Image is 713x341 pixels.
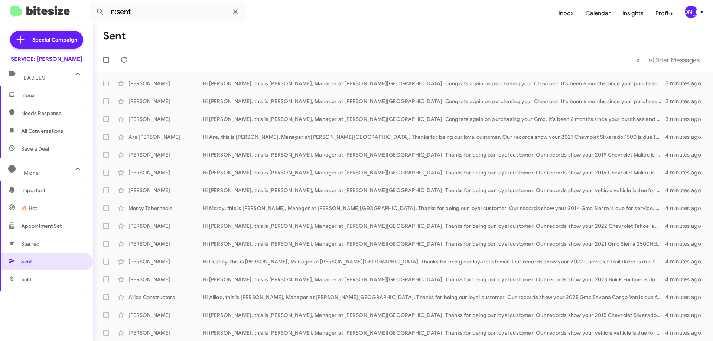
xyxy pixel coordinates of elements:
[665,311,707,319] div: 4 minutes ago
[128,294,203,301] div: Allied Constructors
[203,329,665,337] div: Hi [PERSON_NAME], this is [PERSON_NAME], Manager at [PERSON_NAME][GEOGRAPHIC_DATA]. Thanks for be...
[24,170,39,176] span: More
[644,52,704,68] button: Next
[128,329,203,337] div: [PERSON_NAME]
[32,36,77,43] span: Special Campaign
[128,98,203,105] div: [PERSON_NAME]
[203,204,665,212] div: Hi Mercy, this is [PERSON_NAME], Manager at [PERSON_NAME][GEOGRAPHIC_DATA]. Thanks for being our ...
[665,294,707,301] div: 4 minutes ago
[128,240,203,247] div: [PERSON_NAME]
[203,98,665,105] div: Hi [PERSON_NAME], this is [PERSON_NAME], Manager at [PERSON_NAME][GEOGRAPHIC_DATA]. Congrats agai...
[21,187,84,194] span: Important
[631,52,644,68] button: Previous
[652,56,700,64] span: Older Messages
[649,3,678,24] a: Profile
[665,133,707,141] div: 4 minutes ago
[203,133,665,141] div: Hi Are, this is [PERSON_NAME], Manager at [PERSON_NAME][GEOGRAPHIC_DATA]. Thanks for being our lo...
[665,115,707,123] div: 3 minutes ago
[665,240,707,247] div: 4 minutes ago
[21,109,84,117] span: Needs Response
[665,222,707,230] div: 4 minutes ago
[21,145,49,153] span: Save a Deal
[90,3,246,21] input: Search
[21,258,32,265] span: Sent
[128,133,203,141] div: Are [PERSON_NAME]
[648,55,652,65] span: »
[128,276,203,283] div: [PERSON_NAME]
[665,169,707,176] div: 4 minutes ago
[678,6,705,18] button: [PERSON_NAME]
[21,240,40,247] span: Starred
[21,92,84,99] span: Inbox
[128,169,203,176] div: [PERSON_NAME]
[665,329,707,337] div: 4 minutes ago
[665,187,707,194] div: 4 minutes ago
[203,294,665,301] div: Hi Allied, this is [PERSON_NAME], Manager at [PERSON_NAME][GEOGRAPHIC_DATA]. Thanks for being our...
[21,127,63,135] span: All Conversations
[553,3,580,24] a: Inbox
[21,276,32,283] span: Sold
[636,55,640,65] span: «
[128,80,203,87] div: [PERSON_NAME]
[128,222,203,230] div: [PERSON_NAME]
[21,222,62,230] span: Appointment Set
[128,258,203,265] div: [PERSON_NAME]
[21,204,37,212] span: 🔥 Hot
[203,80,665,87] div: Hi [PERSON_NAME], this is [PERSON_NAME], Manager at [PERSON_NAME][GEOGRAPHIC_DATA]. Congrats agai...
[128,151,203,158] div: [PERSON_NAME]
[203,187,665,194] div: Hi [PERSON_NAME], this is [PERSON_NAME], Manager at [PERSON_NAME][GEOGRAPHIC_DATA]. Thanks for be...
[580,3,616,24] a: Calendar
[128,115,203,123] div: [PERSON_NAME]
[665,98,707,105] div: 3 minutes ago
[632,52,704,68] nav: Page navigation example
[10,31,83,49] a: Special Campaign
[203,151,665,158] div: Hi [PERSON_NAME], this is [PERSON_NAME], Manager at [PERSON_NAME][GEOGRAPHIC_DATA]. Thanks for be...
[203,258,665,265] div: Hi Destiny, this is [PERSON_NAME], Manager at [PERSON_NAME][GEOGRAPHIC_DATA]. Thanks for being ou...
[203,115,665,123] div: Hi [PERSON_NAME], this is [PERSON_NAME], Manager at [PERSON_NAME][GEOGRAPHIC_DATA]. Congrats agai...
[103,30,126,42] h1: Sent
[203,240,665,247] div: Hi [PERSON_NAME], this is [PERSON_NAME], Manager at [PERSON_NAME][GEOGRAPHIC_DATA]. Thanks for be...
[11,55,82,63] div: SERVICE: [PERSON_NAME]
[665,276,707,283] div: 4 minutes ago
[128,187,203,194] div: [PERSON_NAME]
[665,204,707,212] div: 4 minutes ago
[128,311,203,319] div: [PERSON_NAME]
[203,311,665,319] div: Hi [PERSON_NAME], this is [PERSON_NAME], Manager at [PERSON_NAME][GEOGRAPHIC_DATA]. Thanks for be...
[203,169,665,176] div: Hi [PERSON_NAME], this is [PERSON_NAME], Manager at [PERSON_NAME][GEOGRAPHIC_DATA]. Thanks for be...
[203,222,665,230] div: Hi [PERSON_NAME], this is [PERSON_NAME], Manager at [PERSON_NAME][GEOGRAPHIC_DATA]. Thanks for be...
[665,151,707,158] div: 4 minutes ago
[128,204,203,212] div: Mercy Tabernacle
[665,80,707,87] div: 3 minutes ago
[665,258,707,265] div: 4 minutes ago
[24,75,45,81] span: Labels
[203,276,665,283] div: Hi [PERSON_NAME], this is [PERSON_NAME], Manager at [PERSON_NAME][GEOGRAPHIC_DATA]. Thanks for be...
[685,6,697,18] div: [PERSON_NAME]
[616,3,649,24] a: Insights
